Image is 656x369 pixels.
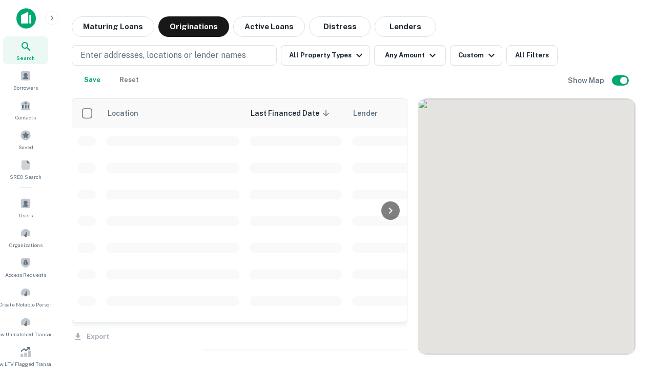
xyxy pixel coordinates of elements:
a: Access Requests [3,253,48,281]
h6: Show Map [568,75,606,86]
th: Location [101,99,244,128]
button: All Property Types [281,45,370,66]
span: SREO Search [10,173,42,181]
div: Custom [458,49,498,61]
span: Location [107,107,152,119]
button: Distress [309,16,371,37]
span: Contacts [15,113,36,121]
span: Users [19,211,33,219]
iframe: Chat Widget [605,287,656,336]
div: 0 0 [418,99,635,354]
span: Lender [353,107,378,119]
a: Users [3,194,48,221]
th: Lender [347,99,511,128]
button: Reset [113,70,146,90]
a: Search [3,36,48,64]
button: Originations [158,16,229,37]
span: Last Financed Date [251,107,333,119]
a: Review Unmatched Transactions [3,313,48,340]
button: Custom [450,45,502,66]
a: SREO Search [3,155,48,183]
a: Contacts [3,96,48,124]
button: All Filters [506,45,558,66]
a: Borrowers [3,66,48,94]
button: Lenders [375,16,436,37]
button: Save your search to get updates of matches that match your search criteria. [76,70,109,90]
span: Saved [18,143,33,151]
img: capitalize-icon.png [16,8,36,29]
button: Any Amount [374,45,446,66]
span: Borrowers [13,84,38,92]
button: Enter addresses, locations or lender names [72,45,277,66]
a: Saved [3,126,48,153]
a: Organizations [3,223,48,251]
button: Active Loans [233,16,305,37]
span: Access Requests [5,271,46,279]
button: Maturing Loans [72,16,154,37]
p: Enter addresses, locations or lender names [80,49,246,61]
th: Last Financed Date [244,99,347,128]
span: Search [16,54,35,62]
a: Create Notable Person [3,283,48,311]
span: Organizations [9,241,43,249]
